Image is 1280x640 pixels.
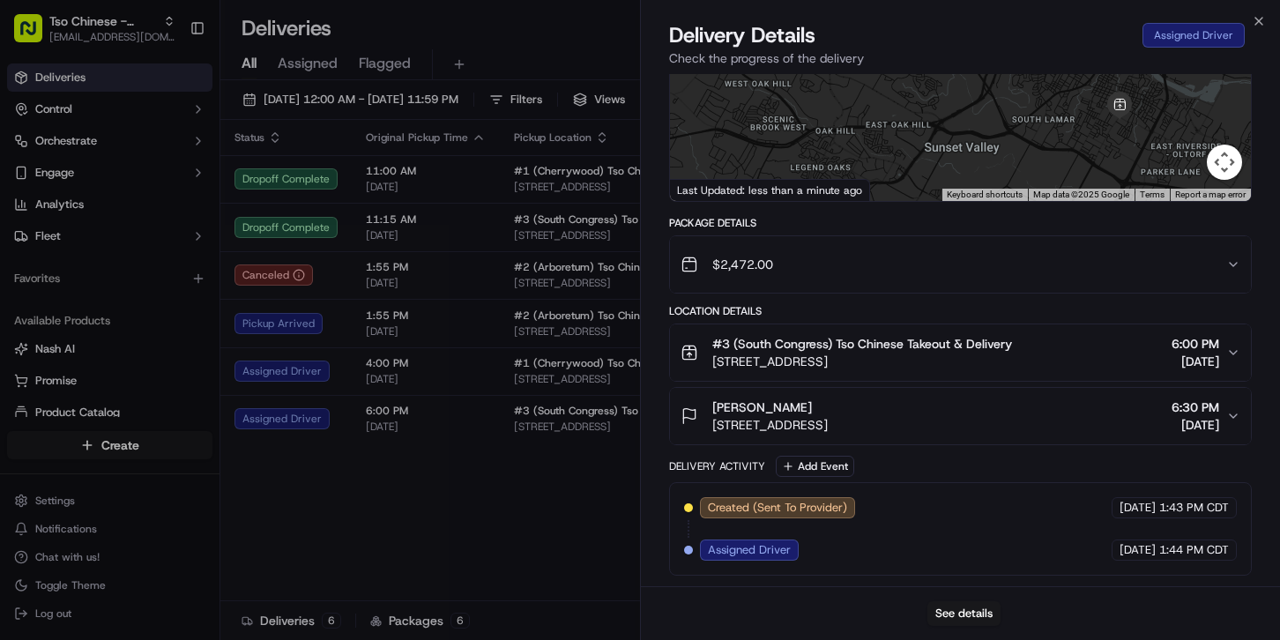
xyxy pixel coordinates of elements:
[670,179,870,201] div: Last Updated: less than a minute ago
[1159,542,1229,558] span: 1:44 PM CDT
[35,394,135,412] span: Knowledge Base
[712,335,1012,353] span: #3 (South Congress) Tso Chinese Takeout & Delivery
[1159,500,1229,516] span: 1:43 PM CDT
[18,304,46,332] img: Masood Aslam
[712,398,812,416] span: [PERSON_NAME]
[273,226,321,247] button: See all
[142,387,290,419] a: 💻API Documentation
[18,168,49,200] img: 1736555255976-a54dd68f-1ca7-489b-9aae-adbdc363a1c4
[35,322,49,336] img: 1736555255976-a54dd68f-1ca7-489b-9aae-adbdc363a1c4
[11,387,142,419] a: 📗Knowledge Base
[670,324,1251,381] button: #3 (South Congress) Tso Chinese Takeout & Delivery[STREET_ADDRESS]6:00 PM[DATE]
[669,459,765,473] div: Delivery Activity
[712,416,828,434] span: [STREET_ADDRESS]
[18,396,32,410] div: 📗
[156,321,192,335] span: [DATE]
[1120,542,1156,558] span: [DATE]
[669,216,1252,230] div: Package Details
[55,273,143,287] span: [PERSON_NAME]
[79,168,289,186] div: Start new chat
[1172,353,1219,370] span: [DATE]
[1172,335,1219,353] span: 6:00 PM
[708,542,791,558] span: Assigned Driver
[124,436,213,450] a: Powered byPylon
[776,456,854,477] button: Add Event
[156,273,192,287] span: [DATE]
[167,394,283,412] span: API Documentation
[18,71,321,99] p: Welcome 👋
[674,178,733,201] img: Google
[669,49,1252,67] p: Check the progress of the delivery
[46,114,317,132] input: Got a question? Start typing here...
[947,189,1023,201] button: Keyboard shortcuts
[669,21,815,49] span: Delivery Details
[146,321,153,335] span: •
[1207,145,1242,180] button: Map camera controls
[674,178,733,201] a: Open this area in Google Maps (opens a new window)
[79,186,242,200] div: We're available if you need us!
[1120,500,1156,516] span: [DATE]
[149,396,163,410] div: 💻
[1140,190,1165,199] a: Terms (opens in new tab)
[1033,190,1129,199] span: Map data ©2025 Google
[1172,398,1219,416] span: 6:30 PM
[300,174,321,195] button: Start new chat
[670,236,1251,293] button: $2,472.00
[18,257,46,285] img: Chelsea Prettyman
[37,168,69,200] img: 8016278978528_b943e370aa5ada12b00a_72.png
[55,321,143,335] span: [PERSON_NAME]
[175,437,213,450] span: Pylon
[670,388,1251,444] button: [PERSON_NAME][STREET_ADDRESS]6:30 PM[DATE]
[927,601,1001,626] button: See details
[669,304,1252,318] div: Location Details
[708,500,847,516] span: Created (Sent To Provider)
[1172,416,1219,434] span: [DATE]
[146,273,153,287] span: •
[712,256,773,273] span: $2,472.00
[18,229,118,243] div: Past conversations
[18,18,53,53] img: Nash
[1175,190,1246,199] a: Report a map error
[712,353,1012,370] span: [STREET_ADDRESS]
